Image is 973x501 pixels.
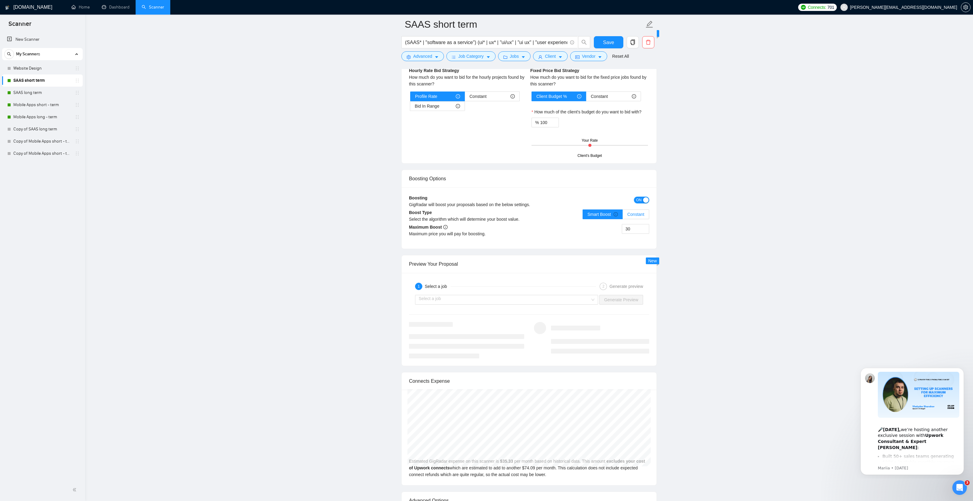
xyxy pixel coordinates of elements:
span: holder [75,151,80,156]
span: Scanner [4,19,36,32]
span: ON [636,197,642,203]
span: Bid In Range [415,102,439,111]
input: How much of the client's budget do you want to bid with? [540,118,559,127]
span: caret-down [486,55,490,59]
div: Maximum price you will pay for boosting. [409,230,529,237]
img: upwork-logo.png [801,5,806,10]
span: info-circle [456,94,460,98]
span: info-circle [632,94,636,98]
a: Copy of SAAS long term [13,123,71,135]
b: Hourly Rate Bid Strategy [409,68,459,73]
span: 1 [418,284,420,289]
span: 701 [827,4,834,11]
span: holder [75,90,80,95]
span: double-left [72,487,78,493]
button: setting [961,2,971,12]
button: copy [627,36,639,48]
a: New Scanner [7,33,78,46]
div: Your Rate [582,138,598,143]
a: searchScanner [142,5,164,10]
span: info-circle [443,225,448,229]
div: GigRadar will boost your proposals based on the below settings. [409,201,589,208]
a: Website Design [13,62,71,74]
div: Select a job [425,283,451,290]
a: Copy of Mobile Apps short - term [13,147,71,160]
span: Profile Rate [415,92,437,101]
input: Search Freelance Jobs... [405,39,567,46]
button: search [4,49,14,59]
span: bars [452,55,456,59]
div: How much do you want to bid for the fixed price jobs found by this scanner? [530,74,649,87]
span: caret-down [558,55,563,59]
label: How much of the client's budget do you want to bid with? [532,109,642,115]
span: Client Budget % [536,92,567,101]
a: homeHome [71,5,90,10]
span: Save [603,39,614,46]
span: user [842,5,846,9]
span: holder [75,127,80,132]
input: Scanner name... [405,17,644,32]
b: Boost Type [409,210,432,215]
button: delete [642,36,654,48]
span: info-circle [614,212,618,216]
span: search [5,52,14,56]
span: caret-down [598,55,602,59]
div: Select the algorithm which will determine your boost value. [409,216,529,223]
a: SAAS long term [13,87,71,99]
a: Mobile Apps short - term [13,99,71,111]
span: user [538,55,542,59]
span: info-circle [456,104,460,108]
a: SAAS short term [13,74,71,87]
span: search [578,40,590,45]
span: Jobs [510,53,519,60]
a: Mobile Apps long - term [13,111,71,123]
span: Constant [627,212,644,217]
button: idcardVendorcaret-down [570,51,607,61]
div: Connects Expense [409,372,649,390]
span: Client [545,53,556,60]
div: Generate preview [609,283,643,290]
span: holder [75,115,80,119]
span: caret-down [435,55,439,59]
span: New [648,258,657,263]
span: idcard [575,55,580,59]
span: setting [407,55,411,59]
button: search [578,36,590,48]
span: Connects: [808,4,826,11]
span: holder [75,66,80,71]
iframe: Intercom notifications message [851,362,973,479]
div: Client's Budget [577,153,602,159]
iframe: Intercom live chat [952,480,967,495]
span: holder [75,139,80,144]
button: barsJob Categorycaret-down [446,51,495,61]
a: Reset All [612,53,629,60]
span: Smart Boost [587,212,618,217]
span: Constant [591,92,608,101]
span: holder [75,102,80,107]
button: userClientcaret-down [533,51,568,61]
span: 2 [602,284,604,289]
span: Advanced [413,53,432,60]
li: New Scanner [2,33,83,46]
div: Estimated GigRadar expense on this scanner is per month based on historical data. This amount whi... [402,390,656,485]
span: delete [642,40,654,45]
a: setting [961,5,971,10]
li: My Scanners [2,48,83,160]
a: Copy of Mobile Apps short - term [13,135,71,147]
span: holder [75,78,80,83]
span: folder [503,55,507,59]
button: folderJobscaret-down [498,51,531,61]
button: settingAdvancedcaret-down [401,51,444,61]
b: Maximum Boost [409,225,448,230]
span: info-circle [511,94,515,98]
span: edit [646,20,653,28]
span: Job Category [458,53,483,60]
